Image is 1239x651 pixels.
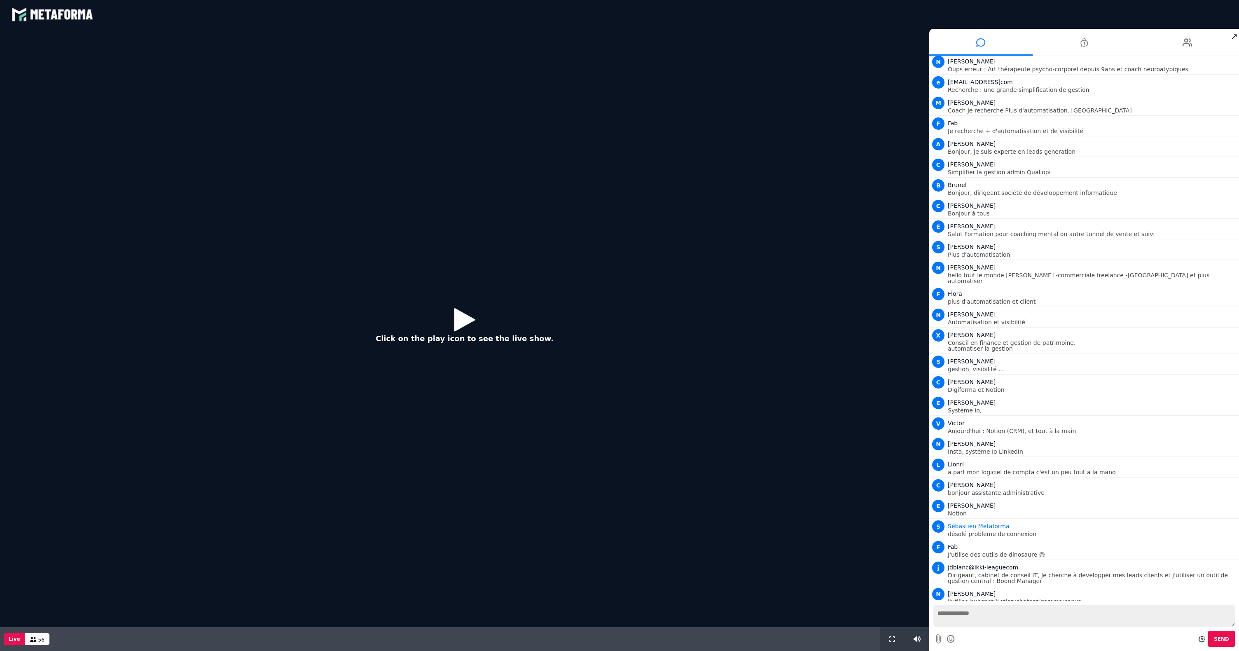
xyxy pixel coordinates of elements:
[948,231,1237,237] p: Salut Formation pour coaching mental ou autre tunnel de vente et suivi
[948,379,996,385] span: [PERSON_NAME]
[932,117,944,130] span: F
[948,66,1237,72] p: Oups erreur : Art thérapeute psycho-corporel depuis 9ans et coach neuroatypiques
[932,97,944,109] span: M
[948,169,1237,175] p: Simplifier la gestion admin Qualiopi
[948,469,1237,475] p: a part mon logiciel de compta c'est un peu tout a la mano
[932,241,944,253] span: S
[948,407,1237,413] p: Système io,
[1208,631,1235,647] button: Send
[948,299,1237,304] p: plus d'automatisation et client
[948,387,1237,393] p: Digiforma et Notion
[948,502,996,509] span: [PERSON_NAME]
[948,399,996,406] span: [PERSON_NAME]
[948,290,962,297] span: Flora
[932,438,944,450] span: N
[948,590,996,597] span: [PERSON_NAME]
[932,288,944,300] span: F
[948,264,996,271] span: [PERSON_NAME]
[948,332,996,338] span: [PERSON_NAME]
[932,179,944,192] span: B
[932,376,944,389] span: C
[948,87,1237,93] p: Recherche : une grande simplification de gestion
[932,329,944,342] span: X
[1230,29,1239,44] span: ↗
[932,309,944,321] span: N
[932,417,944,430] span: V
[932,541,944,553] span: F
[932,397,944,409] span: E
[4,633,25,645] button: Live
[932,500,944,512] span: E
[948,531,1237,537] p: désolé probleme de connexion
[948,141,996,147] span: [PERSON_NAME]
[932,159,944,171] span: C
[948,211,1237,216] p: Bonjour à tous
[948,523,1010,529] span: Animator
[948,79,1013,85] span: [EMAIL_ADDRESS]com
[948,340,1237,351] p: Conseil en finance et gestion de patrimoine. automatiser la gestion
[948,490,1237,496] p: bonjour assistante administrative
[948,358,996,365] span: [PERSON_NAME]
[948,99,996,106] span: [PERSON_NAME]
[948,366,1237,372] p: gestion, visibilité ...
[932,220,944,233] span: E
[376,333,554,344] p: Click on the play icon to see the live show.
[948,223,996,229] span: [PERSON_NAME]
[948,252,1237,258] p: Plus d'automatisation
[932,76,944,89] span: e
[948,572,1237,584] p: Dirigeant, cabinet de conseil IT, Je cherche à developper mes leads clients et j'utiliser un outi...
[948,482,996,488] span: [PERSON_NAME]
[948,149,1237,155] p: Bonjour, je suis experte en leads generation
[38,637,44,643] span: 56
[932,200,944,212] span: C
[948,108,1237,113] p: Coach je recherche Plus d'automatisation. [GEOGRAPHIC_DATA]
[932,520,944,533] span: S
[948,543,958,550] span: Fab
[948,311,996,318] span: [PERSON_NAME]
[932,56,944,68] span: N
[948,58,996,65] span: [PERSON_NAME]
[932,479,944,492] span: C
[948,461,964,468] span: Lionrl
[948,440,996,447] span: [PERSON_NAME]
[948,564,1018,571] span: jdblanc@ikki-leaguecom
[932,459,944,471] span: L
[948,319,1237,325] p: Automatisation et visibilité
[948,272,1237,284] p: hello tout le monde [PERSON_NAME] -commerciale freelance -[GEOGRAPHIC_DATA] et plus automatiser
[948,599,1237,604] p: j'utilise hubspot/Notion/chatgpt/gamma/canva
[932,138,944,150] span: A
[367,302,562,355] button: Click on the play icon to see the live show.
[948,510,1237,516] p: Notion
[948,128,1237,134] p: Je recherche + d'automatisation et de visibilité
[932,356,944,368] span: S
[948,161,996,168] span: [PERSON_NAME]
[948,190,1237,196] p: Bonjour, dirigeant société de développement informatique
[948,428,1237,434] p: Aujourd'hui : Notion (CRM), et tout à la main
[948,552,1237,557] p: J'utilise des outils de dinosaure 😅
[932,562,944,574] span: j
[948,449,1237,454] p: Insta, système Io LinkedIn
[948,420,965,426] span: Victor
[948,202,996,209] span: [PERSON_NAME]
[948,244,996,250] span: [PERSON_NAME]
[948,182,967,188] span: Brunel
[932,262,944,274] span: N
[948,120,958,126] span: Fab
[1214,636,1229,642] span: Send
[932,588,944,600] span: N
